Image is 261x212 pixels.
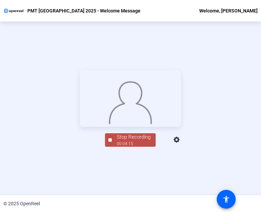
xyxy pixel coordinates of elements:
div: 00:04:15 [117,141,151,147]
img: OpenReel logo [3,7,24,14]
img: overlay [109,78,153,124]
div: © 2025 OpenReel [3,200,40,207]
p: PMT [GEOGRAPHIC_DATA] 2025 - Welcome Message [27,7,140,15]
mat-icon: accessibility [222,195,230,203]
button: Stop Recording00:04:15 [105,133,156,147]
div: Stop Recording [117,133,151,141]
div: Welcome, [PERSON_NAME] [199,7,258,15]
